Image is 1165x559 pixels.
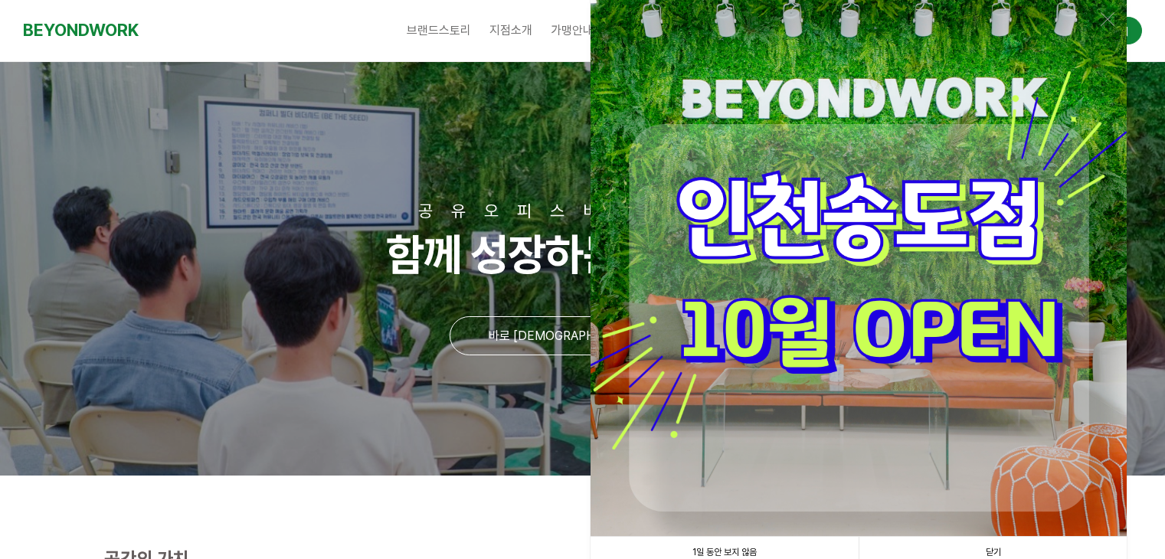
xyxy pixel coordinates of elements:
[542,11,603,50] a: 가맹안내
[398,11,480,50] a: 브랜드스토리
[489,23,532,38] span: 지점소개
[23,16,139,44] a: BEYONDWORK
[407,23,471,38] span: 브랜드스토리
[480,11,542,50] a: 지점소개
[551,23,594,38] span: 가맹안내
